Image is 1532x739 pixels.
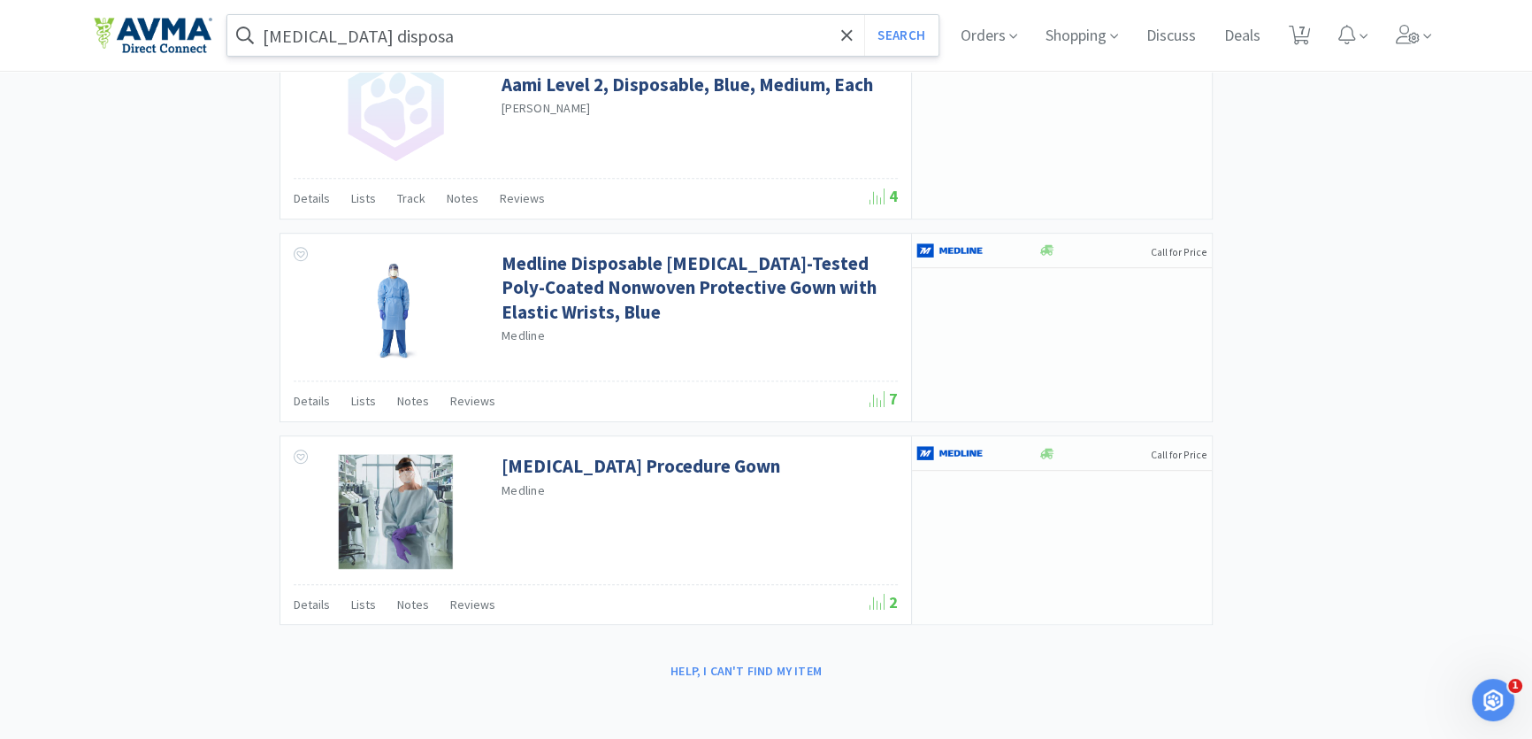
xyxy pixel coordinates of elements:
span: 7 [869,389,898,409]
span: Details [294,597,330,612]
span: Reviews [450,393,495,409]
span: Lists [351,597,376,612]
span: Notes [397,393,429,409]
img: a646391c64b94eb2892348a965bf03f3_134.png [916,237,983,264]
img: no_image.png [338,49,453,164]
span: Track [397,190,425,206]
a: [MEDICAL_DATA] Procedure Gown [502,454,780,478]
a: Medline [502,327,545,343]
span: 1 [1508,679,1522,693]
input: Search by item, sku, manufacturer, ingredient, size... [227,15,938,56]
a: Medline Disposable [MEDICAL_DATA]-Tested Poly-Coated Nonwoven Protective Gown with Elastic Wrists... [502,251,893,324]
img: 4de6a5c81eab41febf10eedd7e623683_494330.jpeg [338,454,452,569]
span: Details [294,393,330,409]
iframe: Intercom live chat [1472,679,1514,721]
span: Reviews [450,597,495,612]
span: Call for Price [1151,245,1207,258]
img: e4e33dab9f054f5782a47901c742baa9_102.png [94,17,212,54]
a: [PERSON_NAME] [502,100,590,116]
a: Deals [1217,28,1268,44]
a: Medline [502,482,545,498]
span: Lists [351,190,376,206]
img: a646391c64b94eb2892348a965bf03f3_134.png [916,440,983,466]
span: Notes [447,190,479,206]
span: Notes [397,597,429,612]
span: Lists [351,393,376,409]
span: 4 [869,186,898,206]
img: c1cf71cfffca4147acdd2bca81f6a73b_499277.jpeg [357,251,434,366]
span: Details [294,190,330,206]
a: 7 [1282,30,1318,46]
span: 2 [869,592,898,612]
a: [MEDICAL_DATA] Procedure Gown: Non Sterile, Aami Level 2, Disposable, Blue, Medium, Each [502,49,893,97]
button: Search [864,15,938,56]
button: Help, I can't find my item [660,656,832,686]
span: Call for Price [1151,448,1207,461]
a: Discuss [1139,28,1203,44]
span: Reviews [500,190,545,206]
